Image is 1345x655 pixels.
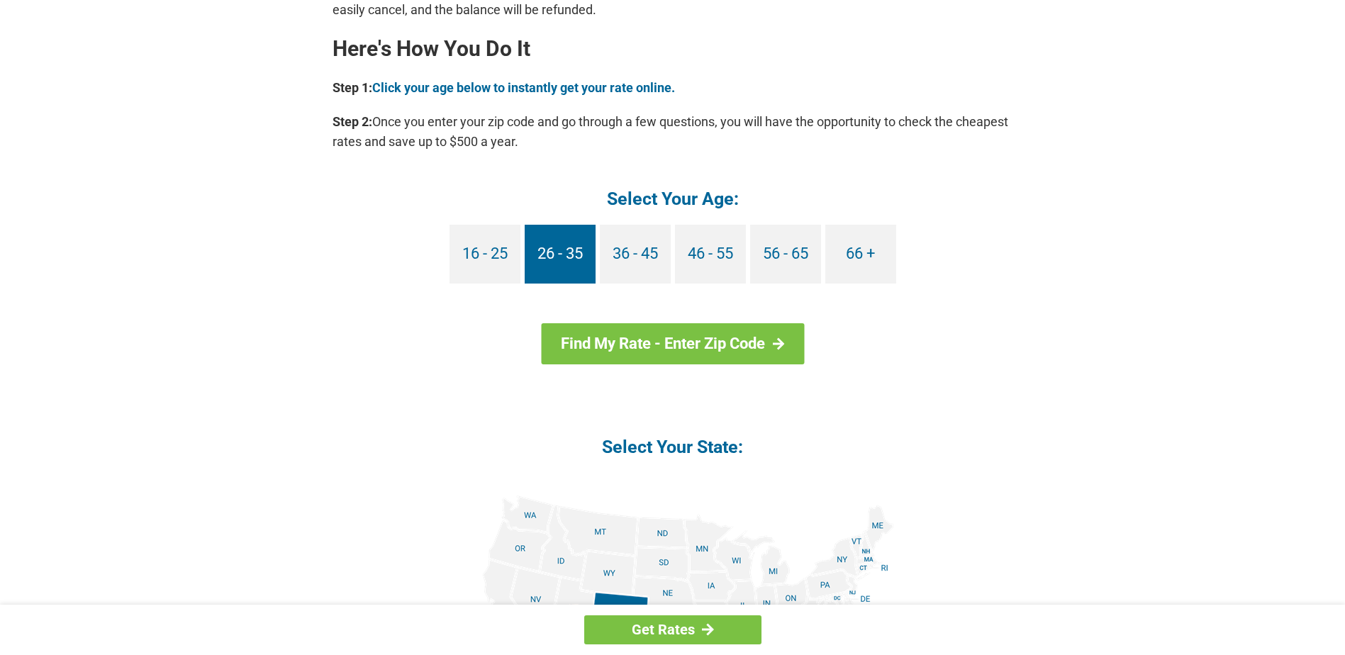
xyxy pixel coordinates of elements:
a: 66 + [825,225,896,284]
b: Step 1: [333,80,372,95]
a: Click your age below to instantly get your rate online. [372,80,675,95]
p: Once you enter your zip code and go through a few questions, you will have the opportunity to che... [333,112,1013,152]
a: Get Rates [584,615,761,644]
a: Find My Rate - Enter Zip Code [541,323,804,364]
a: 46 - 55 [675,225,746,284]
h4: Select Your Age: [333,187,1013,211]
a: 36 - 45 [600,225,671,284]
h4: Select Your State: [333,435,1013,459]
a: 56 - 65 [750,225,821,284]
a: 26 - 35 [525,225,596,284]
a: 16 - 25 [450,225,520,284]
h2: Here's How You Do It [333,38,1013,60]
b: Step 2: [333,114,372,129]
